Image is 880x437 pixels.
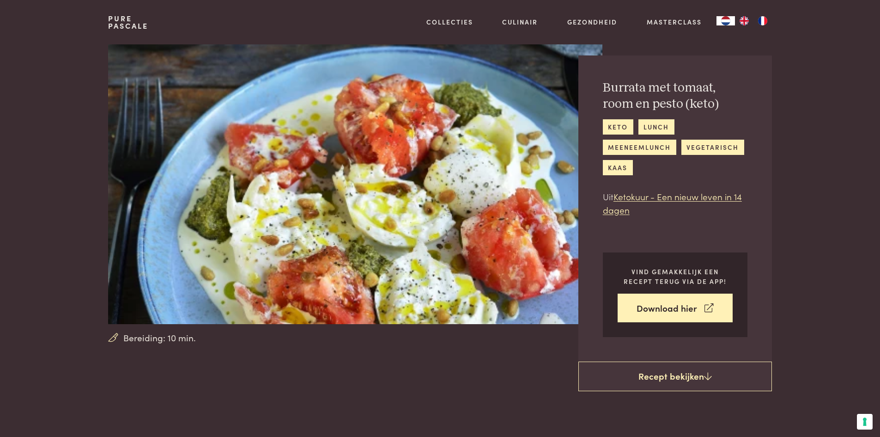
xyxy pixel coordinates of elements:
a: PurePascale [108,15,148,30]
a: meeneemlunch [603,140,676,155]
p: Vind gemakkelijk een recept terug via de app! [618,267,733,286]
a: Download hier [618,294,733,323]
a: Masterclass [647,17,702,27]
aside: Language selected: Nederlands [716,16,772,25]
a: keto [603,119,633,135]
button: Uw voorkeuren voor toestemming voor trackingtechnologieën [857,414,873,430]
span: Bereiding: 10 min. [123,331,196,345]
div: Language [716,16,735,25]
img: Burrata met tomaat, room en pesto (keto) [108,27,602,324]
a: Recept bekijken [578,362,772,391]
a: kaas [603,160,633,175]
a: lunch [638,119,674,135]
p: Uit [603,190,747,216]
ul: Language list [735,16,772,25]
a: FR [753,16,772,25]
a: Gezondheid [567,17,617,27]
a: vegetarisch [681,140,744,155]
a: NL [716,16,735,25]
a: Culinair [502,17,538,27]
a: Ketokuur - Een nieuw leven in 14 dagen [603,190,742,216]
h2: Burrata met tomaat, room en pesto (keto) [603,80,747,112]
a: EN [735,16,753,25]
a: Collecties [426,17,473,27]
